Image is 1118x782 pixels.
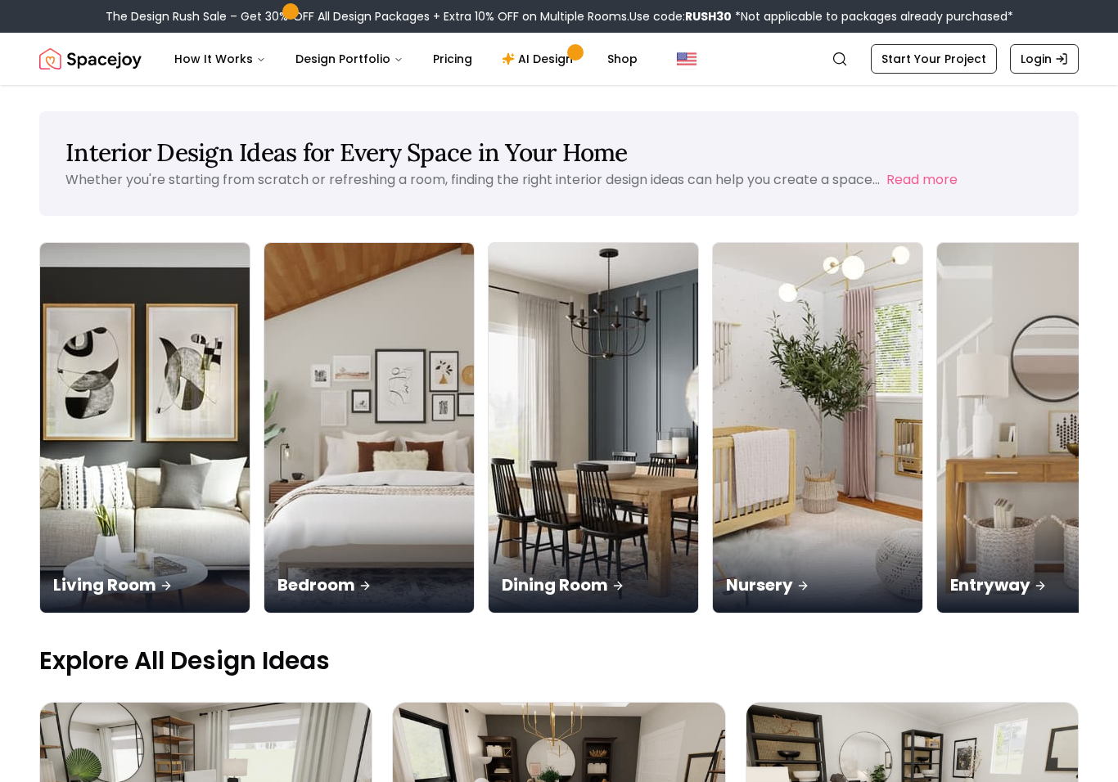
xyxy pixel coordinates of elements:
a: Pricing [420,43,485,75]
a: Login [1010,44,1079,74]
button: How It Works [161,43,279,75]
h1: Interior Design Ideas for Every Space in Your Home [65,137,1053,167]
img: Bedroom [264,243,474,613]
span: *Not applicable to packages already purchased* [732,8,1013,25]
p: Explore All Design Ideas [39,646,1079,676]
span: Use code: [629,8,732,25]
a: Living RoomLiving Room [39,242,250,613]
img: United States [677,49,696,69]
b: RUSH30 [685,8,732,25]
p: Whether you're starting from scratch or refreshing a room, finding the right interior design idea... [65,170,880,189]
img: Living Room [40,243,250,613]
button: Design Portfolio [282,43,417,75]
a: Dining RoomDining Room [488,242,699,613]
a: BedroomBedroom [264,242,475,613]
nav: Main [161,43,651,75]
p: Dining Room [502,573,685,596]
p: Bedroom [277,573,461,596]
a: NurseryNursery [712,242,923,613]
p: Living Room [53,573,237,596]
a: Start Your Project [871,44,997,74]
img: Spacejoy Logo [39,43,142,75]
img: Dining Room [489,243,698,613]
a: Shop [594,43,651,75]
a: AI Design [489,43,591,75]
div: The Design Rush Sale – Get 30% OFF All Design Packages + Extra 10% OFF on Multiple Rooms. [106,8,1013,25]
button: Read more [886,170,958,190]
img: Nursery [713,243,922,613]
p: Nursery [726,573,909,596]
nav: Global [39,33,1079,85]
a: Spacejoy [39,43,142,75]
